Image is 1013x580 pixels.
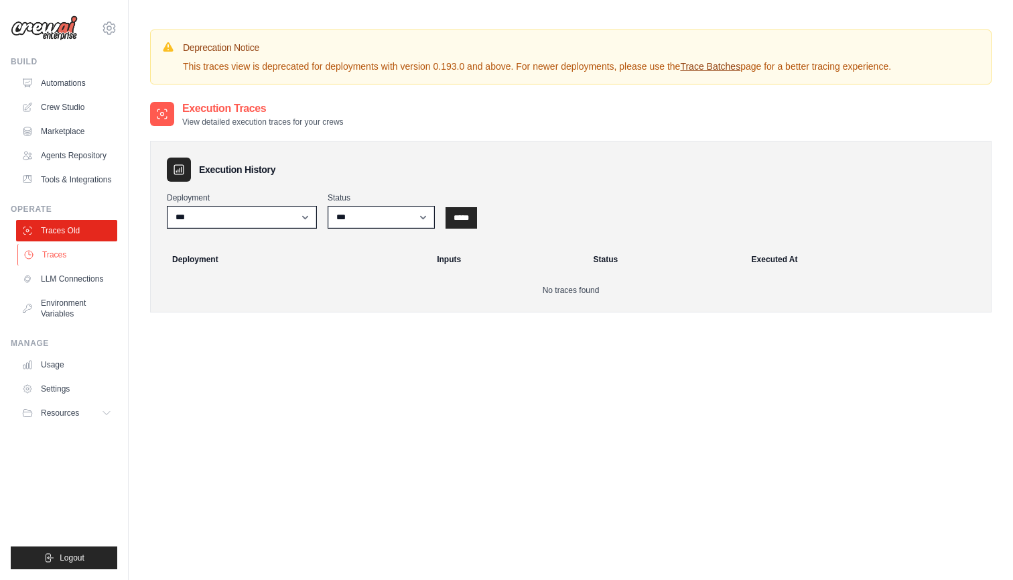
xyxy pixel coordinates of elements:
[16,145,117,166] a: Agents Repository
[60,553,84,563] span: Logout
[16,354,117,375] a: Usage
[183,41,891,54] h3: Deprecation Notice
[11,56,117,67] div: Build
[328,192,435,203] label: Status
[16,72,117,94] a: Automations
[11,15,78,41] img: Logo
[16,220,117,241] a: Traces Old
[16,378,117,400] a: Settings
[16,402,117,424] button: Resources
[16,121,117,142] a: Marketplace
[182,101,344,117] h2: Execution Traces
[41,408,79,418] span: Resources
[16,97,117,118] a: Crew Studio
[167,285,975,296] p: No traces found
[429,245,585,274] th: Inputs
[17,244,119,266] a: Traces
[156,245,429,274] th: Deployment
[199,163,275,176] h3: Execution History
[16,268,117,290] a: LLM Connections
[182,117,344,127] p: View detailed execution traces for your crews
[11,546,117,569] button: Logout
[183,60,891,73] p: This traces view is deprecated for deployments with version 0.193.0 and above. For newer deployme...
[744,245,986,274] th: Executed At
[11,338,117,349] div: Manage
[680,61,740,72] a: Trace Batches
[16,169,117,190] a: Tools & Integrations
[11,204,117,215] div: Operate
[16,292,117,325] a: Environment Variables
[167,192,317,203] label: Deployment
[586,245,744,274] th: Status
